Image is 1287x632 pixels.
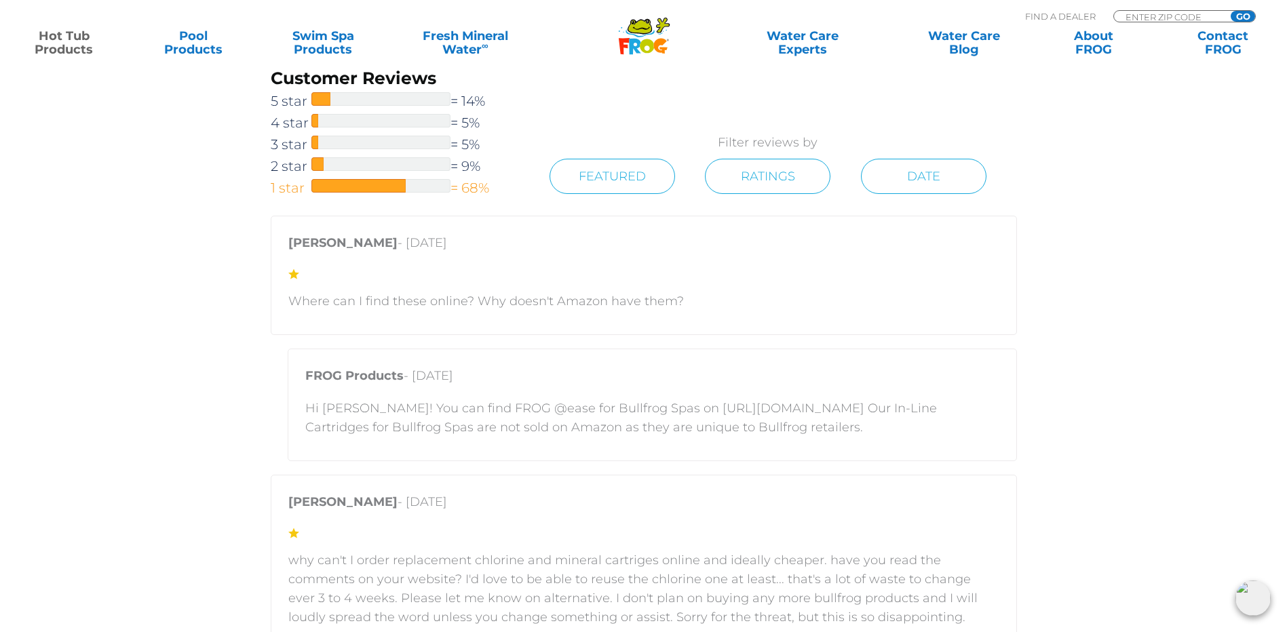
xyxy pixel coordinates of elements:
[271,134,311,155] span: 3 star
[305,366,999,392] p: - [DATE]
[705,159,830,194] a: Ratings
[271,155,520,177] a: 2 star= 9%
[143,29,244,56] a: PoolProducts
[288,235,398,250] strong: [PERSON_NAME]
[271,90,520,112] a: 5 star= 14%
[519,133,1016,152] p: Filter reviews by
[288,233,999,259] p: - [DATE]
[271,90,311,112] span: 5 star
[288,492,999,518] p: - [DATE]
[1235,580,1271,616] img: openIcon
[273,29,374,56] a: Swim SpaProducts
[1043,29,1144,56] a: AboutFROG
[271,177,520,199] a: 1 star= 68%
[913,29,1014,56] a: Water CareBlog
[271,66,520,90] h3: Customer Reviews
[271,112,520,134] a: 4 star= 5%
[271,134,520,155] a: 3 star= 5%
[482,40,488,51] sup: ∞
[402,29,529,56] a: Fresh MineralWater∞
[1124,11,1216,22] input: Zip Code Form
[1172,29,1273,56] a: ContactFROG
[288,551,999,627] p: why can't I order replacement chlorine and mineral cartriges online and ideally cheaper. have you...
[14,29,115,56] a: Hot TubProducts
[271,112,311,134] span: 4 star
[1231,11,1255,22] input: GO
[550,159,675,194] a: Featured
[861,159,986,194] a: Date
[271,177,311,199] span: 1 star
[1025,10,1096,22] p: Find A Dealer
[271,155,311,177] span: 2 star
[288,494,398,509] strong: [PERSON_NAME]
[288,292,999,311] p: Where can I find these online? Why doesn't Amazon have them?
[721,29,885,56] a: Water CareExperts
[305,399,999,437] p: Hi [PERSON_NAME]! You can find FROG @ease for Bullfrog Spas on [URL][DOMAIN_NAME] Our In-Line Car...
[305,368,404,383] strong: FROG Products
